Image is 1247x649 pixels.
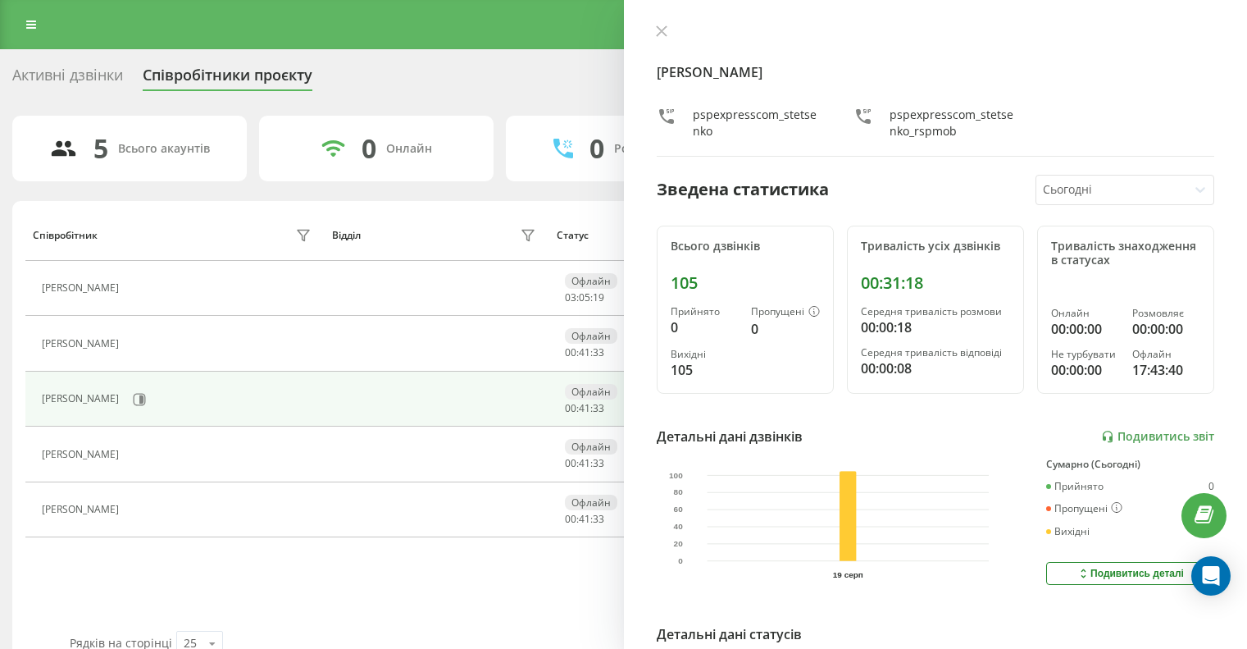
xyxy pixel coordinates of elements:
[1132,308,1200,319] div: Розмовляє
[1046,459,1214,470] div: Сумарно (Сьогодні)
[1051,319,1119,339] div: 00:00:00
[565,495,617,510] div: Офлайн
[673,488,683,497] text: 80
[671,306,738,318] div: Прийнято
[565,514,604,525] div: : :
[890,107,1017,139] div: pspexpresscom_stetsenko_rspmob
[42,504,123,515] div: [PERSON_NAME]
[42,449,123,460] div: [PERSON_NAME]
[751,306,820,319] div: Пропущені
[565,458,604,469] div: : :
[593,456,604,470] span: 33
[332,230,361,241] div: Відділ
[1046,562,1214,585] button: Подивитись деталі
[12,66,123,92] div: Активні дзвінки
[1132,349,1200,360] div: Офлайн
[565,347,604,359] div: : :
[671,273,820,293] div: 105
[657,62,1215,82] h4: [PERSON_NAME]
[861,359,1010,378] div: 00:00:08
[565,512,576,526] span: 00
[565,456,576,470] span: 00
[565,384,617,400] div: Офлайн
[673,523,683,532] text: 40
[1132,360,1200,380] div: 17:43:40
[386,142,432,156] div: Онлайн
[42,282,123,294] div: [PERSON_NAME]
[861,347,1010,359] div: Середня тривалість відповіді
[1046,481,1104,492] div: Прийнято
[1051,308,1119,319] div: Онлайн
[565,403,604,414] div: : :
[614,142,694,156] div: Розмовляють
[693,107,821,139] div: pspexpresscom_stetsenko
[565,439,617,455] div: Офлайн
[1046,502,1122,515] div: Пропущені
[362,133,376,164] div: 0
[657,624,802,644] div: Детальні дані статусів
[565,345,576,359] span: 00
[579,401,590,415] span: 41
[579,345,590,359] span: 41
[861,306,1010,318] div: Середня тривалість розмови
[673,505,683,514] text: 60
[669,471,683,480] text: 100
[1046,526,1090,537] div: Вихідні
[593,512,604,526] span: 33
[1208,481,1214,492] div: 0
[589,133,604,164] div: 0
[565,328,617,344] div: Офлайн
[751,319,820,339] div: 0
[671,240,820,254] div: Всього дзвінків
[861,318,1010,337] div: 00:00:18
[593,345,604,359] span: 33
[1101,430,1214,444] a: Подивитись звіт
[1051,240,1200,267] div: Тривалість знаходження в статусах
[42,393,123,404] div: [PERSON_NAME]
[33,230,98,241] div: Співробітник
[833,570,863,579] text: 19 серп
[1051,349,1119,360] div: Не турбувати
[593,290,604,304] span: 19
[593,401,604,415] span: 33
[143,66,312,92] div: Співробітники проєкту
[861,240,1010,254] div: Тривалість усіх дзвінків
[118,142,210,156] div: Всього акаунтів
[557,230,589,241] div: Статус
[93,133,108,164] div: 5
[565,292,604,304] div: : :
[671,349,738,360] div: Вихідні
[861,273,1010,293] div: 00:31:18
[671,360,738,380] div: 105
[1076,567,1184,580] div: Подивитись деталі
[657,177,829,202] div: Зведена статистика
[565,273,617,289] div: Офлайн
[673,540,683,549] text: 20
[1132,319,1200,339] div: 00:00:00
[678,557,683,566] text: 0
[579,512,590,526] span: 41
[1191,556,1231,596] div: Open Intercom Messenger
[42,338,123,350] div: [PERSON_NAME]
[671,318,738,337] div: 0
[1051,360,1119,380] div: 00:00:00
[565,290,576,304] span: 03
[579,290,590,304] span: 05
[579,456,590,470] span: 41
[565,401,576,415] span: 00
[657,427,803,446] div: Детальні дані дзвінків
